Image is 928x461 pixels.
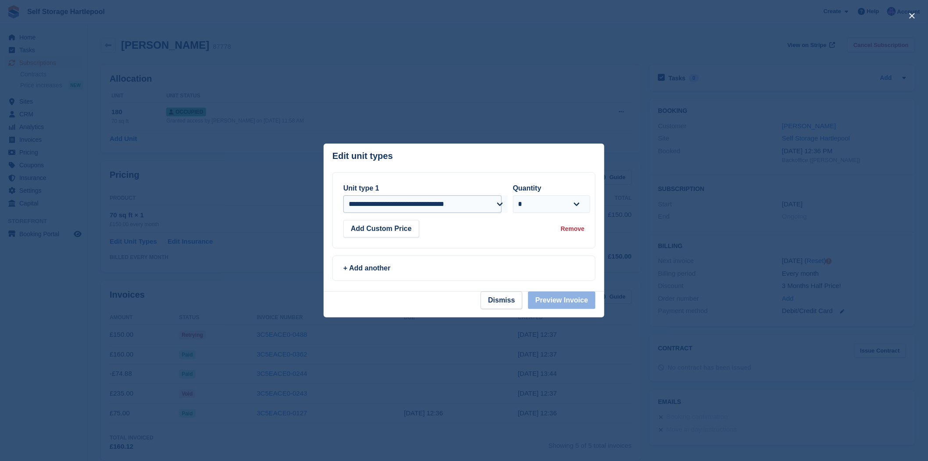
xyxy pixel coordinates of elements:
[528,292,596,309] button: Preview Invoice
[332,151,393,161] p: Edit unit types
[561,224,585,234] div: Remove
[343,184,379,192] label: Unit type 1
[343,263,585,274] div: + Add another
[481,292,522,309] button: Dismiss
[343,220,419,238] button: Add Custom Price
[905,9,919,23] button: close
[513,184,542,192] label: Quantity
[332,256,596,281] a: + Add another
